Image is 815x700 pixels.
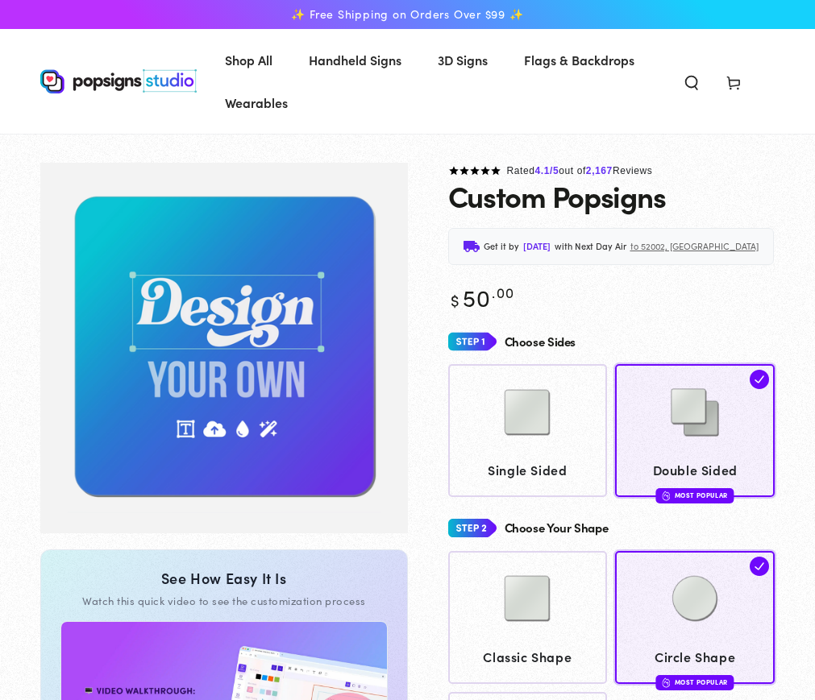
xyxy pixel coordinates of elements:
h4: Choose Sides [505,335,576,349]
span: /5 [550,165,559,176]
a: 3D Signs [426,39,500,81]
a: Shop All [213,39,285,81]
summary: Search our site [671,64,713,99]
img: check.svg [750,557,769,576]
img: Double Sided [655,372,735,453]
img: fire.svg [663,677,671,688]
span: Wearables [225,91,288,114]
a: Double Sided Double Sided Most Popular [615,364,775,497]
span: Circle Shape [623,645,767,669]
img: Step 1 [448,327,497,357]
img: Circle Shape [655,558,735,639]
span: ✨ Free Shipping on Orders Over $99 ✨ [291,7,523,22]
span: to 52002, [GEOGRAPHIC_DATA] [630,238,759,255]
span: Handheld Signs [309,48,401,72]
div: Most Popular [656,675,734,690]
h4: Choose Your Shape [505,521,609,535]
div: Watch this quick video to see the customization process [60,594,388,608]
img: Classic Shape [487,558,568,639]
bdi: 50 [448,280,515,313]
a: Flags & Backdrops [512,39,647,81]
a: Circle Shape Circle Shape Most Popular [615,551,775,684]
a: Single Sided Single Sided [448,364,608,497]
a: Wearables [213,81,300,124]
span: 4.1 [535,165,550,176]
span: Single Sided [455,458,600,482]
span: $ [451,288,460,311]
sup: .00 [492,282,514,302]
span: Get it by [484,238,519,255]
img: Single Sided [487,372,568,453]
div: Most Popular [656,488,734,503]
span: Classic Shape [455,645,600,669]
span: Rated out of Reviews [507,165,653,176]
h1: Custom Popsigns [448,180,666,212]
img: fire.svg [663,490,671,501]
img: check.svg [750,370,769,389]
div: See How Easy It Is [60,570,388,587]
a: Handheld Signs [297,39,414,81]
img: Custom Popsigns [40,163,408,534]
span: with Next Day Air [555,238,626,255]
img: Step 2 [448,513,497,543]
media-gallery: Gallery Viewer [40,163,408,534]
span: Shop All [225,48,272,72]
span: 2,167 [586,165,613,176]
span: Flags & Backdrops [524,48,634,72]
img: Popsigns Studio [40,69,197,93]
span: [DATE] [523,238,551,255]
a: Classic Shape Classic Shape [448,551,608,684]
span: 3D Signs [438,48,488,72]
span: Double Sided [623,458,767,482]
